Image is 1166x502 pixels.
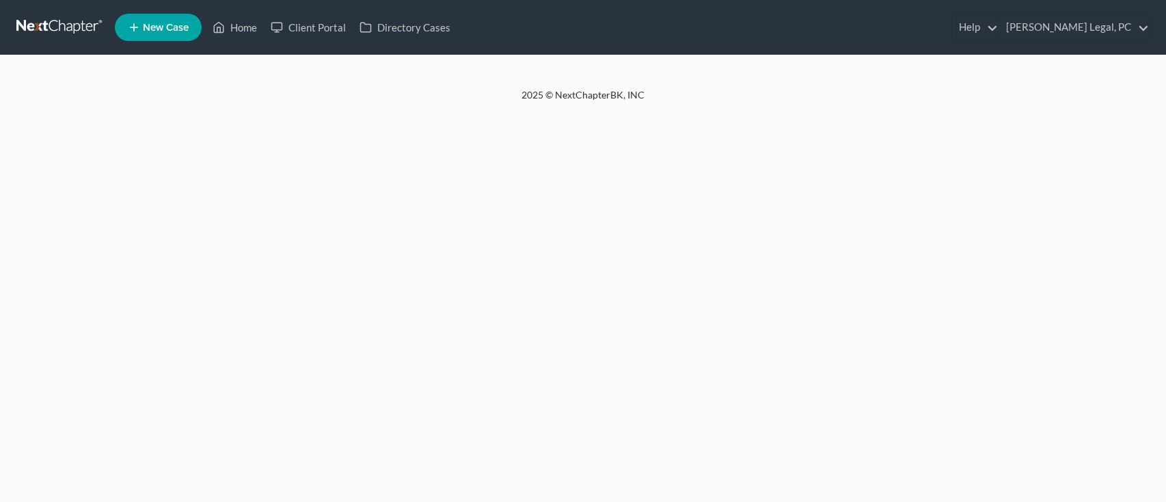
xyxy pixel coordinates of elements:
a: Home [206,15,264,40]
a: Help [952,15,998,40]
new-legal-case-button: New Case [115,14,202,41]
a: Directory Cases [353,15,457,40]
a: Client Portal [264,15,353,40]
a: [PERSON_NAME] Legal, PC [999,15,1149,40]
div: 2025 © NextChapterBK, INC [193,88,973,113]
